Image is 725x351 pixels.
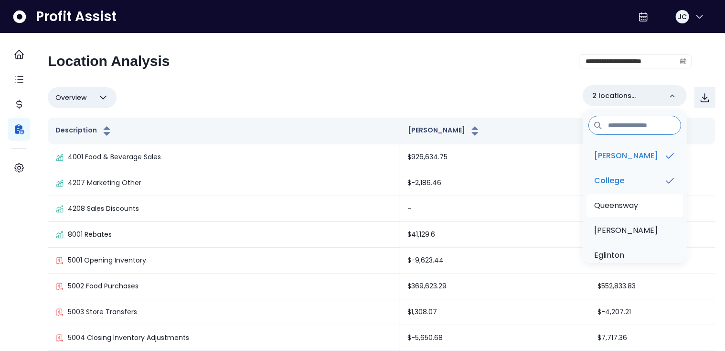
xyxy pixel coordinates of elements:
[68,178,141,188] p: 4207 Marketing Other
[68,152,161,162] p: 4001 Food & Beverage Sales
[48,53,170,70] h2: Location Analysis
[400,274,590,299] td: $369,623.29
[590,299,715,325] td: $-4,207.21
[678,12,687,22] span: JC
[594,225,658,236] p: [PERSON_NAME]
[36,8,117,25] span: Profit Assist
[400,248,590,274] td: $-9,623.44
[55,92,86,103] span: Overview
[400,222,590,248] td: $41,129.6
[68,307,137,317] p: 5003 Store Transfers
[400,170,590,196] td: $-2,186.46
[400,196,590,222] td: -
[68,230,112,240] p: 8001 Rebates
[400,325,590,351] td: $-5,650.68
[400,144,590,170] td: $926,634.75
[68,255,146,265] p: 5001 Opening Inventory
[594,175,624,186] p: College
[68,281,139,291] p: 5002 Food Purchases
[590,274,715,299] td: $552,833.83
[400,299,590,325] td: $1,308.07
[408,125,481,137] button: [PERSON_NAME]
[594,150,658,162] p: [PERSON_NAME]
[590,325,715,351] td: $7,717.36
[594,200,638,211] p: Queensway
[680,58,687,65] svg: calendar
[68,333,189,343] p: 5004 Closing Inventory Adjustments
[594,250,624,261] p: Eglinton
[68,204,139,214] p: 4208 Sales Discounts
[592,91,662,101] p: 2 locations selected
[55,125,113,137] button: Description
